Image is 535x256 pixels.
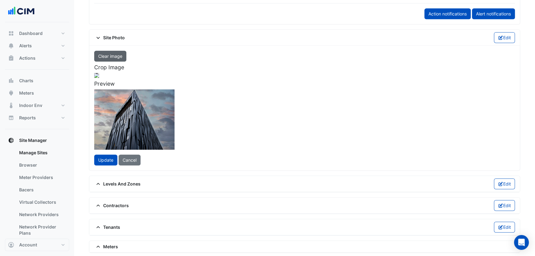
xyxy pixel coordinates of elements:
[94,243,118,250] span: Meters
[5,99,69,112] button: Indoor Env
[494,178,515,189] button: Edit
[5,134,69,147] button: Site Manager
[8,115,14,121] app-icon: Reports
[94,51,126,62] button: Clear image
[94,34,125,41] span: Site Photo
[94,89,175,150] img: +7HGZYAAAAGSURBVAMAUfdvhQrvZjsAAAAASUVORK5CYII=
[8,90,14,96] app-icon: Meters
[494,200,515,211] button: Edit
[14,221,69,239] a: Network Provider Plans
[5,75,69,87] button: Charts
[8,55,14,61] app-icon: Actions
[8,102,14,109] app-icon: Indoor Env
[14,159,69,171] a: Browser
[19,90,34,96] span: Meters
[5,239,69,251] button: Account
[119,155,141,165] button: Cancel
[98,157,113,163] span: Update
[94,202,129,209] span: Contractors
[8,30,14,36] app-icon: Dashboard
[94,224,120,230] span: Tenants
[5,40,69,52] button: Alerts
[94,155,117,165] button: Update
[14,171,69,184] a: Meter Providers
[94,181,141,187] span: Levels And Zones
[5,52,69,64] button: Actions
[5,112,69,124] button: Reports
[94,64,301,70] h5: Crop Image
[494,222,515,233] button: Edit
[14,184,69,196] a: Bacers
[14,196,69,208] a: Virtual Collectors
[424,8,471,19] a: Action notifications
[14,147,69,159] a: Manage Sites
[514,235,529,250] div: Open Intercom Messenger
[494,32,515,43] button: Edit
[14,208,69,221] a: Network Providers
[8,78,14,84] app-icon: Charts
[94,80,301,87] h5: Preview
[19,137,47,143] span: Site Manager
[19,242,37,248] span: Account
[472,8,515,19] a: Alert notifications
[8,43,14,49] app-icon: Alerts
[7,5,35,17] img: Company Logo
[19,55,36,61] span: Actions
[19,30,43,36] span: Dashboard
[19,115,36,121] span: Reports
[19,43,32,49] span: Alerts
[5,87,69,99] button: Meters
[123,157,137,163] span: Cancel
[19,78,33,84] span: Charts
[5,27,69,40] button: Dashboard
[19,102,42,109] span: Indoor Env
[8,137,14,143] app-icon: Site Manager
